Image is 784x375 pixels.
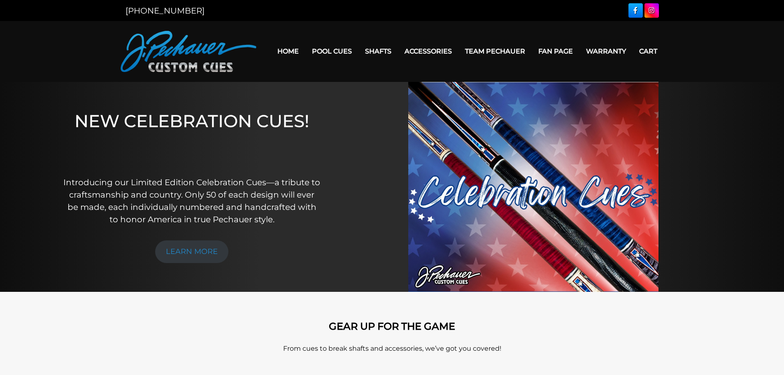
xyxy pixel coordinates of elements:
a: Cart [633,41,664,62]
a: Shafts [358,41,398,62]
a: [PHONE_NUMBER] [126,6,205,16]
img: Pechauer Custom Cues [121,31,256,72]
strong: GEAR UP FOR THE GAME [329,320,455,332]
a: Team Pechauer [458,41,532,62]
a: Warranty [579,41,633,62]
a: LEARN MORE [155,240,228,263]
a: Fan Page [532,41,579,62]
h1: NEW CELEBRATION CUES! [63,111,321,165]
p: From cues to break shafts and accessories, we’ve got you covered! [158,344,627,354]
a: Accessories [398,41,458,62]
a: Pool Cues [305,41,358,62]
p: Introducing our Limited Edition Celebration Cues—a tribute to craftsmanship and country. Only 50 ... [63,176,321,226]
a: Home [271,41,305,62]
